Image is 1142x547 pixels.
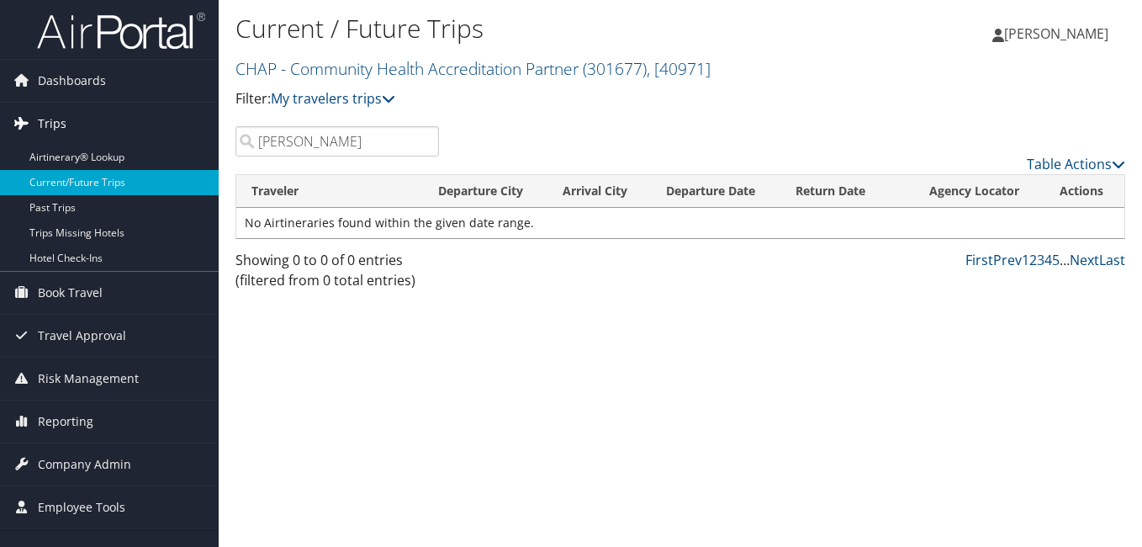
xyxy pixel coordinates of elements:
span: [PERSON_NAME] [1004,24,1108,43]
input: Search Traveler or Arrival City [235,126,439,157]
th: Departure Date: activate to sort column descending [651,175,780,208]
a: Next [1070,251,1099,269]
th: Traveler: activate to sort column ascending [236,175,423,208]
th: Return Date: activate to sort column ascending [780,175,914,208]
a: 2 [1029,251,1037,269]
a: First [965,251,993,269]
a: 1 [1022,251,1029,269]
span: Book Travel [38,272,103,314]
th: Agency Locator: activate to sort column ascending [914,175,1044,208]
span: Company Admin [38,443,131,486]
span: … [1060,251,1070,269]
a: Last [1099,251,1125,269]
p: Filter: [235,88,828,110]
span: ( 301677 ) [583,57,647,80]
th: Actions [1044,175,1124,208]
span: Risk Management [38,358,139,400]
span: Employee Tools [38,486,125,528]
h1: Current / Future Trips [235,11,828,46]
a: 5 [1052,251,1060,269]
a: My travelers trips [271,89,395,108]
a: Prev [993,251,1022,269]
span: , [ 40971 ] [647,57,711,80]
span: Travel Approval [38,315,126,357]
a: [PERSON_NAME] [992,8,1125,59]
th: Arrival City: activate to sort column ascending [547,175,650,208]
span: Reporting [38,401,93,443]
span: Trips [38,103,66,145]
a: 3 [1037,251,1044,269]
a: 4 [1044,251,1052,269]
td: No Airtineraries found within the given date range. [236,208,1044,238]
a: CHAP - Community Health Accreditation Partner [235,57,711,80]
a: Table Actions [1027,155,1125,173]
span: Dashboards [38,60,106,102]
div: Showing 0 to 0 of 0 entries (filtered from 0 total entries) [235,250,439,299]
th: Departure City: activate to sort column ascending [423,175,547,208]
img: airportal-logo.png [37,11,205,50]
